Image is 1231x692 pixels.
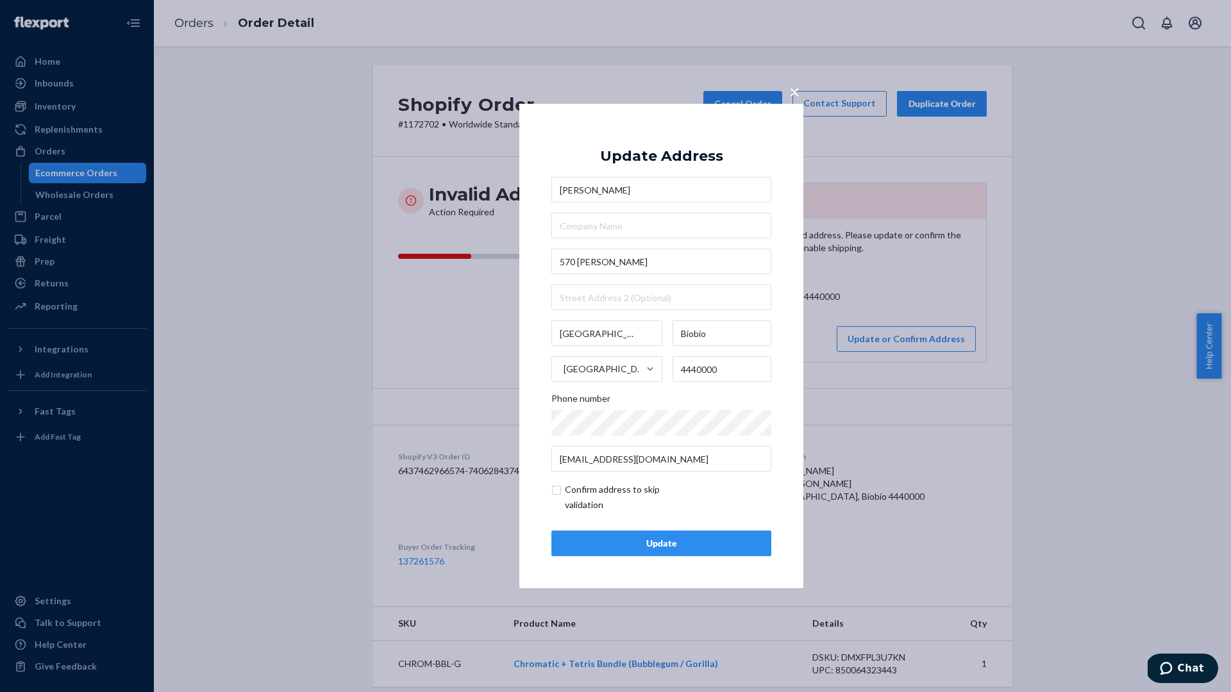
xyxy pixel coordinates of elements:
span: × [789,81,800,103]
input: Street Address [551,249,771,274]
div: Update Address [600,149,723,164]
input: Email (Only Required for International) [551,446,771,472]
span: Phone number [551,392,610,410]
input: State [673,320,772,346]
input: City [551,320,662,346]
input: ZIP Code [673,356,772,382]
div: Update [562,537,760,550]
div: [GEOGRAPHIC_DATA] [564,363,645,375]
input: Street Address 2 (Optional) [551,284,771,310]
input: Company Name [551,213,771,238]
button: Update [551,531,771,556]
input: First & Last Name [551,177,771,202]
input: [GEOGRAPHIC_DATA] [562,356,564,382]
iframe: Opens a widget where you can chat to one of our agents [1148,654,1218,686]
